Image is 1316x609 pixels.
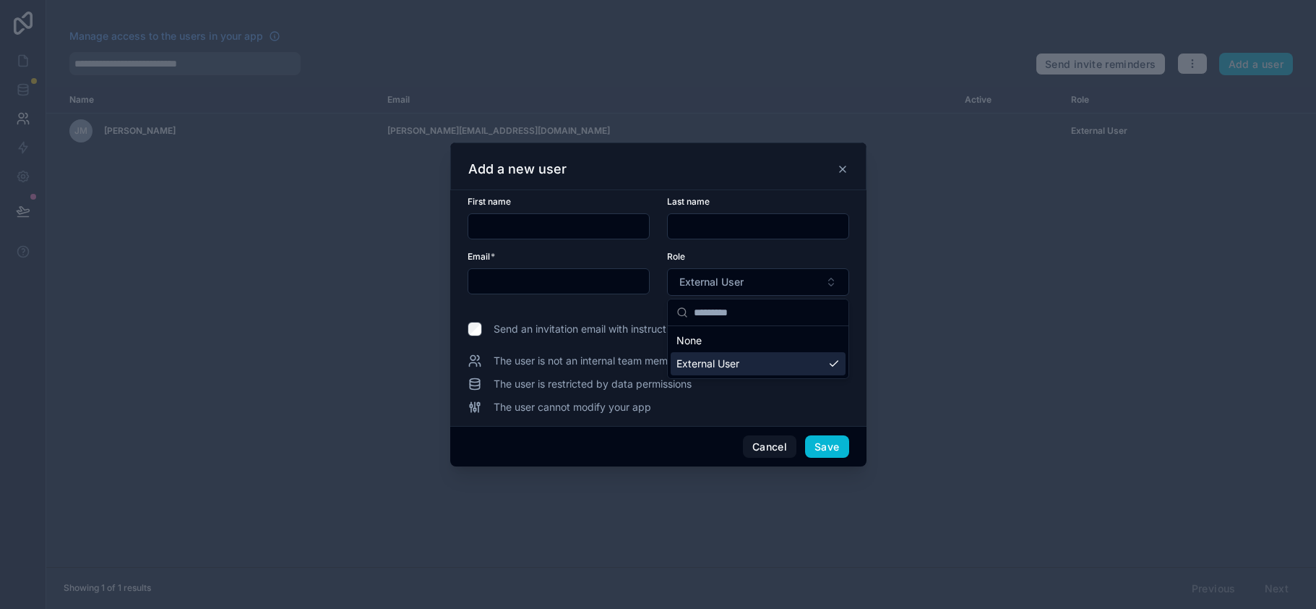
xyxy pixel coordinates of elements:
span: First name [468,196,511,207]
span: External User [679,275,744,289]
div: Suggestions [668,326,848,378]
button: Cancel [743,435,796,459]
span: Last name [667,196,710,207]
span: The user is not an internal team member [494,354,684,368]
span: The user cannot modify your app [494,400,651,414]
input: Send an invitation email with instructions to log in [468,322,482,336]
span: Send an invitation email with instructions to log in [494,322,726,336]
span: Email [468,251,490,262]
div: None [671,329,846,352]
button: Select Button [667,268,849,296]
span: The user is restricted by data permissions [494,377,692,391]
button: Save [805,435,848,459]
span: Role [667,251,685,262]
span: External User [676,357,739,371]
h3: Add a new user [468,161,567,178]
